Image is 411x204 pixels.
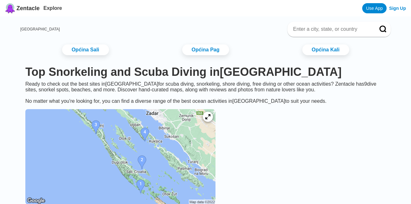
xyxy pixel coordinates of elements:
div: Ready to check out the best sites in [GEOGRAPHIC_DATA] for scuba diving, snorkeling, shore diving... [20,81,391,104]
a: Zentacle logoZentacle [5,3,40,13]
a: Use App [362,3,387,13]
a: [GEOGRAPHIC_DATA] [20,27,60,31]
a: Općina Kali [302,44,349,55]
img: Zentacle logo [5,3,15,13]
a: Općina Pag [182,44,229,55]
h1: Top Snorkeling and Scuba Diving in [GEOGRAPHIC_DATA] [25,65,386,79]
span: Zentacle [16,5,40,12]
a: Sign Up [389,6,406,11]
a: Općina Sali [62,44,109,55]
a: Explore [43,5,62,11]
input: Enter a city, state, or country [292,26,370,32]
